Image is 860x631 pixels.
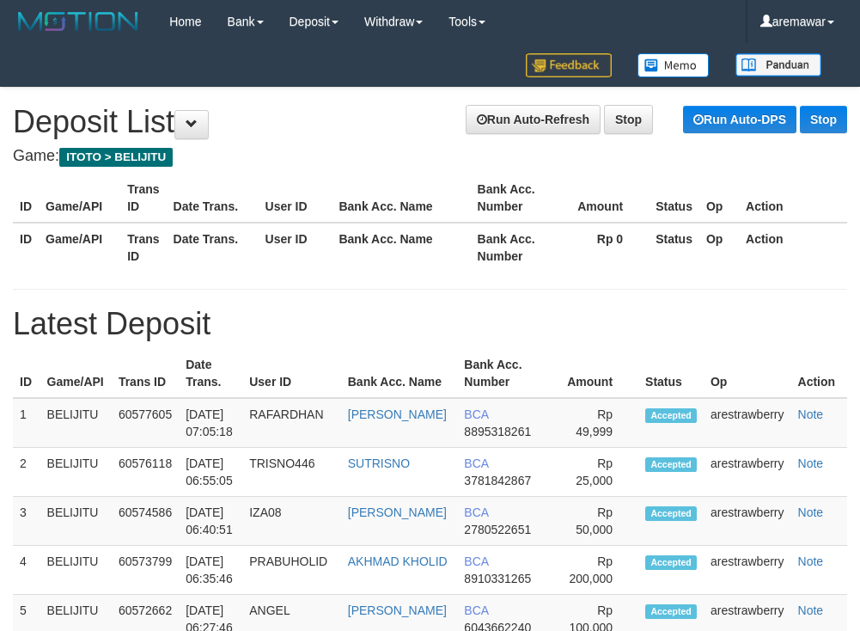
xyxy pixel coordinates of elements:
[59,148,173,167] span: ITOTO > BELIJITU
[552,349,638,398] th: Amount
[699,174,739,223] th: Op
[179,546,242,595] td: [DATE] 06:35:46
[798,603,824,617] a: Note
[13,307,847,341] h1: Latest Deposit
[645,408,697,423] span: Accepted
[699,223,739,272] th: Op
[798,456,824,470] a: Note
[798,554,824,568] a: Note
[464,505,488,519] span: BCA
[464,523,531,536] span: 2780522651
[242,349,341,398] th: User ID
[112,546,179,595] td: 60573799
[638,349,704,398] th: Status
[112,349,179,398] th: Trans ID
[341,349,458,398] th: Bank Acc. Name
[464,572,531,585] span: 8910331265
[649,174,699,223] th: Status
[791,349,847,398] th: Action
[735,53,821,77] img: panduan.png
[348,407,447,421] a: [PERSON_NAME]
[13,223,39,272] th: ID
[704,546,791,595] td: arestrawberry
[13,148,847,165] h4: Game:
[13,497,40,546] td: 3
[464,425,531,438] span: 8895318261
[179,349,242,398] th: Date Trans.
[464,456,488,470] span: BCA
[242,448,341,497] td: TRISNO446
[739,174,847,223] th: Action
[40,546,112,595] td: BELIJITU
[112,497,179,546] td: 60574586
[348,603,447,617] a: [PERSON_NAME]
[39,223,120,272] th: Game/API
[565,223,650,272] th: Rp 0
[471,174,565,223] th: Bank Acc. Number
[457,349,552,398] th: Bank Acc. Number
[13,546,40,595] td: 4
[242,497,341,546] td: IZA08
[704,349,791,398] th: Op
[704,448,791,497] td: arestrawberry
[798,407,824,421] a: Note
[704,497,791,546] td: arestrawberry
[112,398,179,448] td: 60577605
[13,174,39,223] th: ID
[348,554,448,568] a: AKHMAD KHOLID
[179,398,242,448] td: [DATE] 07:05:18
[259,174,332,223] th: User ID
[800,106,847,133] a: Stop
[464,554,488,568] span: BCA
[526,53,612,77] img: Feedback.jpg
[167,174,259,223] th: Date Trans.
[552,546,638,595] td: Rp 200,000
[13,448,40,497] td: 2
[179,497,242,546] td: [DATE] 06:40:51
[13,105,847,139] h1: Deposit List
[40,398,112,448] td: BELIJITU
[464,603,488,617] span: BCA
[565,174,650,223] th: Amount
[332,223,470,272] th: Bank Acc. Name
[645,457,697,472] span: Accepted
[167,223,259,272] th: Date Trans.
[798,505,824,519] a: Note
[464,474,531,487] span: 3781842867
[179,448,242,497] td: [DATE] 06:55:05
[39,174,120,223] th: Game/API
[683,106,796,133] a: Run Auto-DPS
[40,349,112,398] th: Game/API
[40,448,112,497] td: BELIJITU
[348,456,410,470] a: SUTRISNO
[704,398,791,448] td: arestrawberry
[242,398,341,448] td: RAFARDHAN
[645,555,697,570] span: Accepted
[40,497,112,546] td: BELIJITU
[242,546,341,595] td: PRABUHOLID
[13,398,40,448] td: 1
[120,223,166,272] th: Trans ID
[259,223,332,272] th: User ID
[112,448,179,497] td: 60576118
[332,174,470,223] th: Bank Acc. Name
[120,174,166,223] th: Trans ID
[645,604,697,619] span: Accepted
[552,398,638,448] td: Rp 49,999
[552,497,638,546] td: Rp 50,000
[649,223,699,272] th: Status
[466,105,601,134] a: Run Auto-Refresh
[13,9,143,34] img: MOTION_logo.png
[604,105,653,134] a: Stop
[645,506,697,521] span: Accepted
[739,223,847,272] th: Action
[471,223,565,272] th: Bank Acc. Number
[13,349,40,398] th: ID
[464,407,488,421] span: BCA
[348,505,447,519] a: [PERSON_NAME]
[552,448,638,497] td: Rp 25,000
[637,53,710,77] img: Button%20Memo.svg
